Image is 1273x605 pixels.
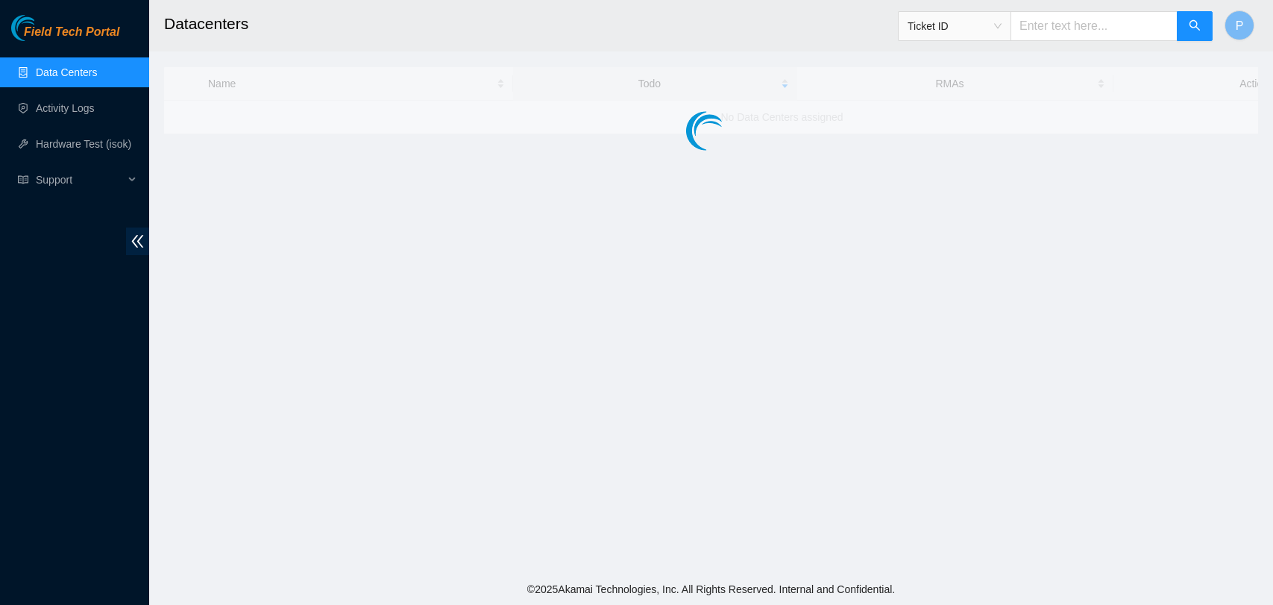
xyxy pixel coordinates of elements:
span: Ticket ID [908,15,1002,37]
span: search [1189,19,1201,34]
a: Activity Logs [36,102,95,114]
a: Akamai TechnologiesField Tech Portal [11,27,119,46]
span: P [1236,16,1244,35]
span: read [18,175,28,185]
button: search [1177,11,1213,41]
button: P [1225,10,1254,40]
a: Hardware Test (isok) [36,138,131,150]
input: Enter text here... [1010,11,1178,41]
footer: © 2025 Akamai Technologies, Inc. All Rights Reserved. Internal and Confidential. [149,574,1273,605]
span: Field Tech Portal [24,25,119,40]
a: Data Centers [36,66,97,78]
img: Akamai Technologies [11,15,75,41]
span: double-left [126,228,149,255]
span: Support [36,165,124,195]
